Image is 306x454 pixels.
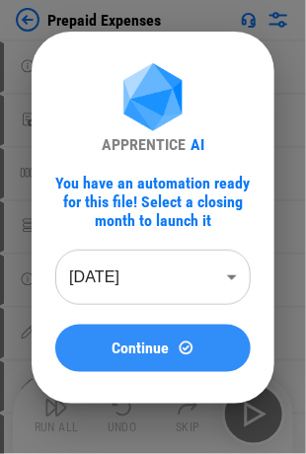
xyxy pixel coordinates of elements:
img: Apprentice AI [114,63,192,135]
img: Continue [178,340,194,356]
button: ContinueContinue [55,325,251,372]
div: AI [191,135,204,154]
span: Continue [113,340,170,356]
div: You have an automation ready for this file! Select a closing month to launch it [55,174,251,230]
div: [DATE] [55,250,251,305]
div: APPRENTICE [102,135,186,154]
